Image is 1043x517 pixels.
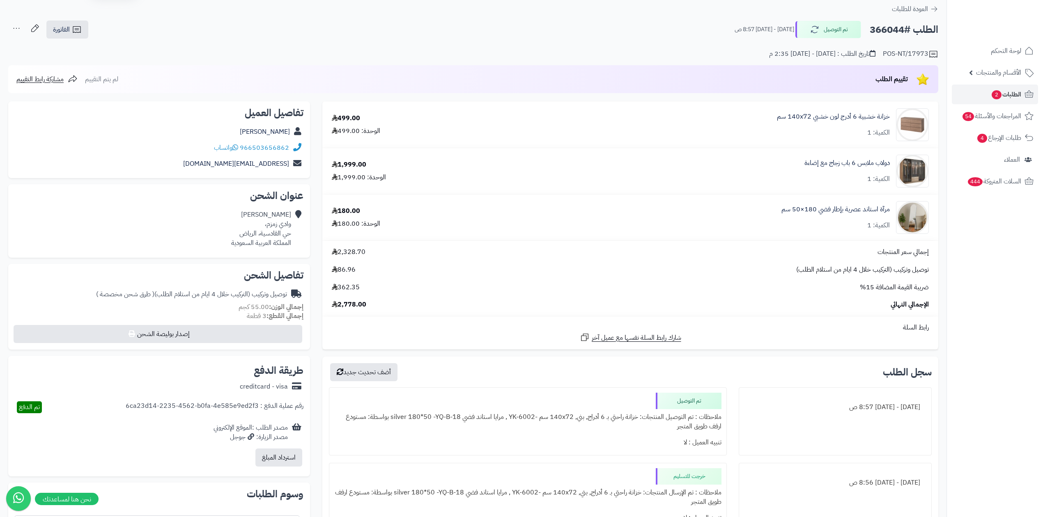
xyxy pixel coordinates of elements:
span: 2 [992,90,1002,99]
span: ( طرق شحن مخصصة ) [96,289,154,299]
div: مصدر الطلب :الموقع الإلكتروني [214,423,288,442]
span: تم الدفع [19,402,40,412]
a: [EMAIL_ADDRESS][DOMAIN_NAME] [183,159,289,169]
div: 1,999.00 [332,160,366,169]
span: لوحة التحكم [991,45,1021,57]
img: logo-2.png [987,20,1035,37]
a: 966503656862 [240,143,289,153]
a: السلات المتروكة444 [952,172,1038,191]
div: ملاحظات : تم التوصيل المنتجات: خزانة راحتي بـ 6 أدراج, بني, ‎140x72 سم‏ -YK-6002 , مرايا استاند ف... [334,409,721,435]
button: استرداد المبلغ [255,448,302,467]
h2: تفاصيل العميل [15,108,303,118]
div: تنبيه العميل : لا [334,435,721,451]
div: رابط السلة [326,323,935,332]
span: 2,328.70 [332,247,365,257]
a: الفاتورة [46,21,88,39]
img: 1753864739-1-90x90.jpg [896,201,928,234]
img: 1752058398-1(9)-90x90.jpg [896,108,928,141]
a: لوحة التحكم [952,41,1038,61]
div: [DATE] - [DATE] 8:56 ص [744,475,926,491]
div: 499.00 [332,114,360,123]
span: 4 [977,134,987,143]
strong: إجمالي الوزن: [269,302,303,312]
span: الفاتورة [53,25,70,34]
span: 54 [963,112,974,121]
span: 2,778.00 [332,300,366,309]
a: واتساب [214,143,238,153]
a: شارك رابط السلة نفسها مع عميل آخر [580,332,681,343]
div: [PERSON_NAME] وادي زمزم، حي القادسية، الرياض المملكة العربية السعودية [231,210,291,247]
span: لم يتم التقييم [85,74,118,84]
small: 55.00 كجم [239,302,303,312]
span: ضريبة القيمة المضافة 15% [860,283,929,292]
span: الطلبات [991,89,1021,100]
small: 3 قطعة [247,311,303,321]
a: المراجعات والأسئلة54 [952,106,1038,126]
a: طلبات الإرجاع4 [952,128,1038,148]
div: الوحدة: 180.00 [332,219,380,229]
div: creditcard - visa [240,382,288,391]
div: ملاحظات : تم الإرسال المنتجات: خزانة راحتي بـ 6 أدراج, بني, ‎140x72 سم‏ -YK-6002 , مرايا استاند ف... [334,485,721,510]
small: [DATE] - [DATE] 8:57 ص [735,25,794,34]
h2: وسوم الطلبات [15,489,303,499]
span: إجمالي سعر المنتجات [878,247,929,257]
div: رقم عملية الدفع : 6ca23d14-2235-4562-b0fa-4e585e9ed2f3 [126,401,303,413]
div: توصيل وتركيب (التركيب خلال 4 ايام من استلام الطلب) [96,290,287,299]
h2: عنوان الشحن [15,191,303,201]
div: الكمية: 1 [867,221,890,230]
a: دولاب ملابس 6 باب زجاج مع إضاءة [804,158,890,168]
div: 180.00 [332,206,360,216]
span: السلات المتروكة [967,176,1021,187]
span: العملاء [1004,154,1020,165]
span: 444 [968,177,983,186]
a: [PERSON_NAME] [240,127,290,137]
button: أضف تحديث جديد [330,363,397,381]
button: إصدار بوليصة الشحن [14,325,302,343]
strong: إجمالي القطع: [266,311,303,321]
button: تم التوصيل [795,21,861,38]
span: الأقسام والمنتجات [976,67,1021,78]
a: مرآة استاند عصرية بإطار فضي 180×50 سم [781,205,890,214]
span: تقييم الطلب [875,74,908,84]
h2: تفاصيل الشحن [15,270,303,280]
div: تم التوصيل [656,393,721,409]
h2: الطلب #366044 [870,21,938,38]
span: 362.35 [332,283,360,292]
a: الطلبات2 [952,85,1038,104]
div: تاريخ الطلب : [DATE] - [DATE] 2:35 م [769,49,875,59]
div: [DATE] - [DATE] 8:57 ص [744,399,926,415]
span: العودة للطلبات [892,4,928,14]
img: 1742132665-110103010023.1-90x90.jpg [896,155,928,188]
h3: سجل الطلب [883,367,932,377]
div: الوحدة: 499.00 [332,126,380,136]
div: خرجت للتسليم [656,468,721,485]
span: شارك رابط السلة نفسها مع عميل آخر [592,333,681,343]
div: مصدر الزيارة: جوجل [214,432,288,442]
div: الوحدة: 1,999.00 [332,173,386,182]
span: طلبات الإرجاع [976,132,1021,144]
span: 86.96 [332,265,356,275]
span: المراجعات والأسئلة [962,110,1021,122]
div: POS-NT/17973 [883,49,938,59]
span: توصيل وتركيب (التركيب خلال 4 ايام من استلام الطلب) [796,265,929,275]
a: مشاركة رابط التقييم [16,74,78,84]
div: الكمية: 1 [867,128,890,137]
a: العملاء [952,150,1038,169]
div: الكمية: 1 [867,174,890,184]
span: الإجمالي النهائي [891,300,929,309]
h2: طريقة الدفع [254,366,303,375]
a: العودة للطلبات [892,4,938,14]
span: مشاركة رابط التقييم [16,74,64,84]
a: خزانة خشبية 6 أدرج لون خشبي 140x72 سم [777,112,890,121]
